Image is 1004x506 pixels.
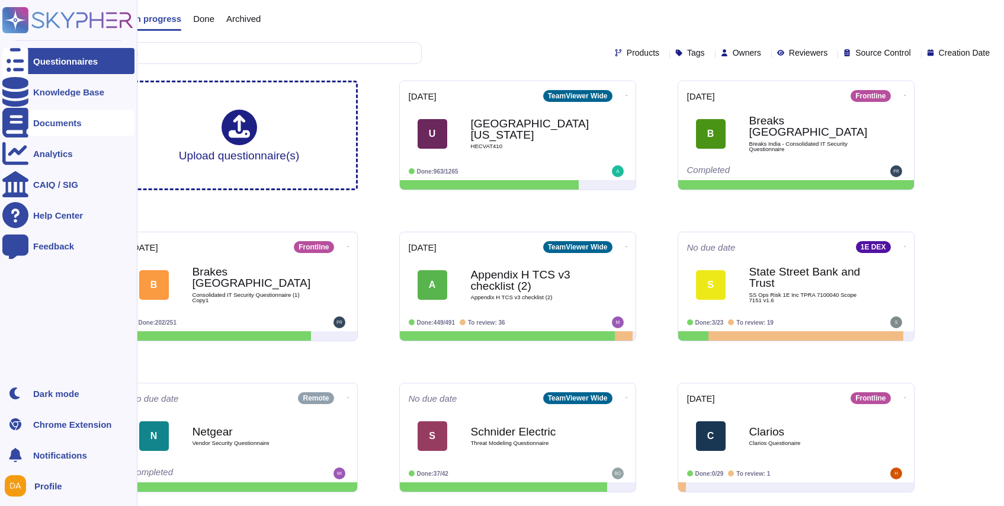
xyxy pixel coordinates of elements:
[471,118,589,140] b: [GEOGRAPHIC_DATA][US_STATE]
[471,426,589,437] b: Schnider Electric
[5,475,26,497] img: user
[736,319,774,326] span: To review: 19
[696,119,726,149] div: B
[687,165,832,177] div: Completed
[851,90,890,102] div: Frontline
[139,319,177,326] span: Done: 202/251
[687,49,705,57] span: Tags
[2,202,134,228] a: Help Center
[733,49,761,57] span: Owners
[851,392,890,404] div: Frontline
[2,140,134,166] a: Analytics
[627,49,659,57] span: Products
[298,392,333,404] div: Remote
[417,319,456,326] span: Done: 449/491
[612,165,624,177] img: user
[193,426,311,437] b: Netgear
[33,242,74,251] div: Feedback
[33,211,83,220] div: Help Center
[696,421,726,451] div: C
[193,440,311,446] span: Vendor Security Questionnaire
[687,92,715,101] span: [DATE]
[193,14,214,23] span: Done
[695,319,724,326] span: Done: 3/23
[139,270,169,300] div: B
[294,241,333,253] div: Frontline
[749,141,868,152] span: Breaks India - Consolidated IT Security Questionnaire
[2,171,134,197] a: CAIQ / SIG
[2,473,34,499] button: user
[939,49,990,57] span: Creation Date
[2,48,134,74] a: Questionnaires
[696,270,726,300] div: S
[2,411,134,437] a: Chrome Extension
[193,266,311,289] b: Brakes [GEOGRAPHIC_DATA]
[409,394,457,403] span: No due date
[543,90,612,102] div: TeamViewer Wide
[749,440,868,446] span: Clarios Questionaire
[749,266,868,289] b: State Street Bank and Trust
[139,421,169,451] div: N
[855,49,910,57] span: Source Control
[2,110,134,136] a: Documents
[612,467,624,479] img: user
[856,241,891,253] div: 1E DEX
[695,470,724,477] span: Done: 0/29
[749,115,868,137] b: Breaks [GEOGRAPHIC_DATA]
[418,421,447,451] div: S
[226,14,261,23] span: Archived
[34,482,62,491] span: Profile
[179,110,300,161] div: Upload questionnaire(s)
[33,451,87,460] span: Notifications
[471,294,589,300] span: Appendix H TCS v3 checklist (2)
[33,180,78,189] div: CAIQ / SIG
[468,319,505,326] span: To review: 36
[33,389,79,398] div: Dark mode
[409,92,437,101] span: [DATE]
[130,467,275,479] div: Completed
[47,43,421,63] input: Search by keywords
[130,394,179,403] span: No due date
[543,241,612,253] div: TeamViewer Wide
[2,233,134,259] a: Feedback
[417,168,458,175] span: Done: 963/1265
[543,392,612,404] div: TeamViewer Wide
[749,292,868,303] span: SS Ops Risk 1E Inc TPRA 7100040 Scope 7151 v1.6
[890,165,902,177] img: user
[417,470,448,477] span: Done: 37/42
[33,57,98,66] div: Questionnaires
[890,316,902,328] img: user
[749,426,868,437] b: Clarios
[789,49,827,57] span: Reviewers
[418,270,447,300] div: A
[471,440,589,446] span: Threat Modeling Questionnaire
[33,420,112,429] div: Chrome Extension
[333,467,345,479] img: user
[890,467,902,479] img: user
[687,243,736,252] span: No due date
[193,292,311,303] span: Consolidated IT Security Questionnaire (1) Copy1
[612,316,624,328] img: user
[33,149,73,158] div: Analytics
[133,14,181,23] span: In progress
[33,119,82,127] div: Documents
[687,394,715,403] span: [DATE]
[471,143,589,149] span: HECVAT410
[333,316,345,328] img: user
[471,269,589,292] b: Appendix H TCS v3 checklist (2)
[2,79,134,105] a: Knowledge Base
[418,119,447,149] div: U
[736,470,770,477] span: To review: 1
[409,243,437,252] span: [DATE]
[130,243,158,252] span: [DATE]
[33,88,104,97] div: Knowledge Base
